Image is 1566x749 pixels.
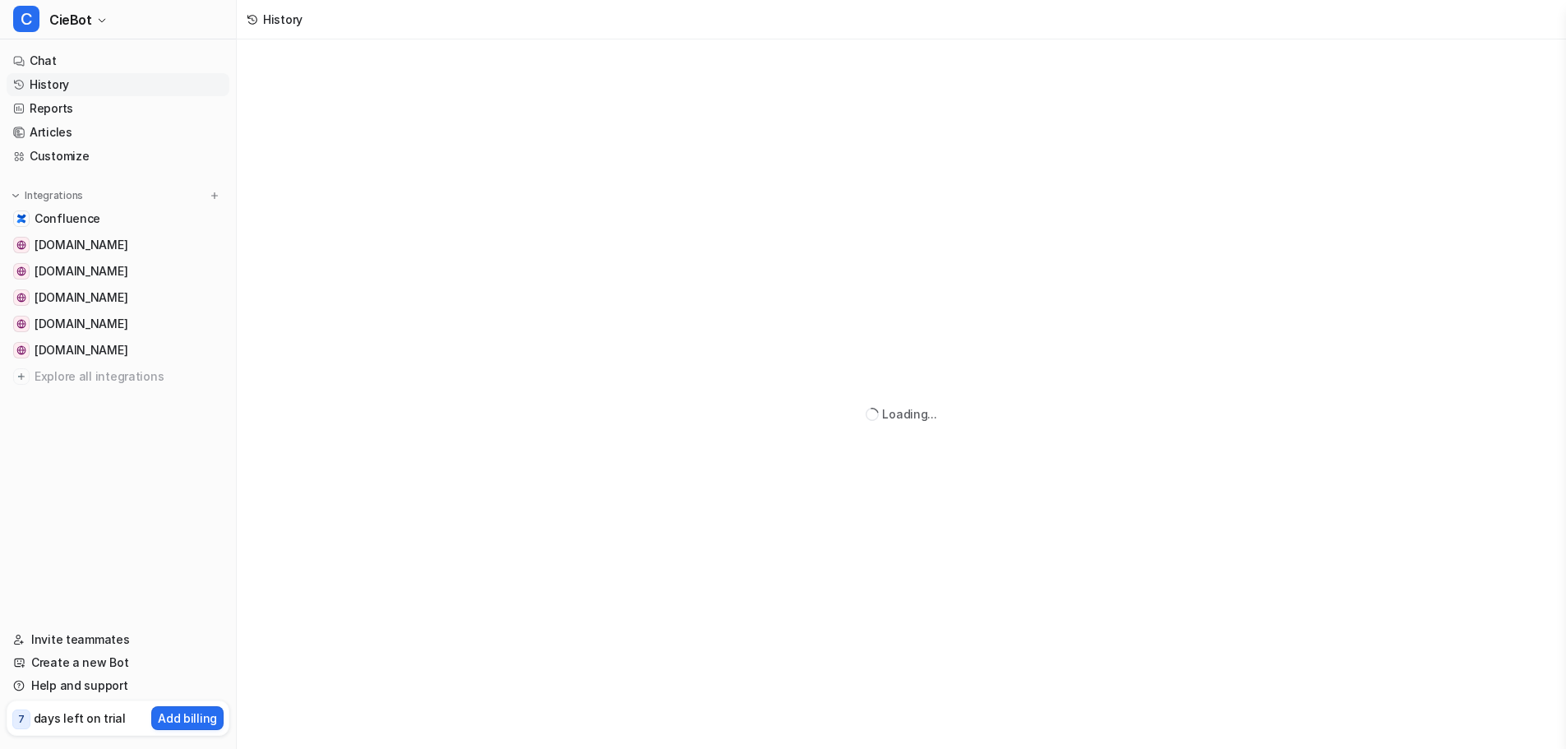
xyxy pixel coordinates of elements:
div: History [263,11,303,28]
span: [DOMAIN_NAME] [35,342,127,358]
a: Create a new Bot [7,651,229,674]
p: Add billing [158,710,217,727]
a: Help and support [7,674,229,697]
img: software.ciemetric.com [16,345,26,355]
a: Invite teammates [7,628,229,651]
p: Integrations [25,189,83,202]
span: [DOMAIN_NAME] [35,263,127,280]
span: C [13,6,39,32]
a: app.cieblink.com[DOMAIN_NAME] [7,286,229,309]
a: Reports [7,97,229,120]
a: Chat [7,49,229,72]
a: software.ciemetric.com[DOMAIN_NAME] [7,339,229,362]
a: Customize [7,145,229,168]
img: expand menu [10,190,21,201]
img: Confluence [16,214,26,224]
img: cieblink.com [16,266,26,276]
button: Integrations [7,187,88,204]
img: menu_add.svg [209,190,220,201]
img: explore all integrations [13,368,30,385]
a: ciemetric.com[DOMAIN_NAME] [7,312,229,335]
span: Confluence [35,210,100,227]
a: cienapps.com[DOMAIN_NAME] [7,233,229,257]
a: Articles [7,121,229,144]
a: cieblink.com[DOMAIN_NAME] [7,260,229,283]
img: ciemetric.com [16,319,26,329]
div: Loading... [882,405,936,423]
p: days left on trial [34,710,126,727]
span: Explore all integrations [35,363,223,390]
a: Explore all integrations [7,365,229,388]
span: [DOMAIN_NAME] [35,316,127,332]
img: app.cieblink.com [16,293,26,303]
a: ConfluenceConfluence [7,207,229,230]
img: cienapps.com [16,240,26,250]
span: [DOMAIN_NAME] [35,289,127,306]
button: Add billing [151,706,224,730]
a: History [7,73,229,96]
p: 7 [18,712,25,727]
span: CieBot [49,8,92,31]
span: [DOMAIN_NAME] [35,237,127,253]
